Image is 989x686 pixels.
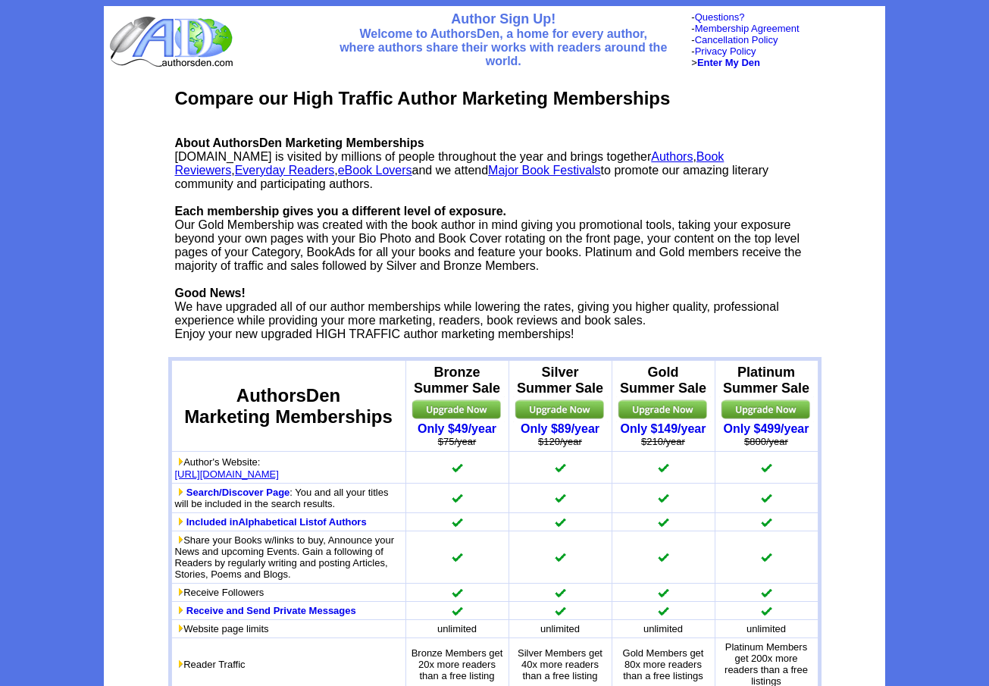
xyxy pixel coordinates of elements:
[451,11,556,27] font: Author Sign Up!
[412,647,503,681] font: Bronze Members get 20x more readers than a free listing
[175,456,261,468] font: Author's Website:
[109,15,236,68] img: logo_ad.gif
[488,164,601,177] a: Major Book Festivals
[621,422,706,435] a: Only $149/year
[438,436,477,447] strike: $75/year
[554,587,566,598] img: checkmark.gif
[451,493,463,503] img: checkmark.gif
[175,88,671,108] b: Compare our High Traffic Author Marketing Memberships
[657,462,669,473] img: checkmark.gif
[760,517,772,528] img: checkmark.gif
[760,587,772,598] img: checkmark.gif
[691,11,744,23] font: -
[518,647,602,681] font: Silver Members get 40x more readers than a free listing
[177,588,183,596] img: more_btn2.gif
[175,205,506,218] b: Each membership gives you a different level of exposure.
[657,517,669,528] img: checkmark.gif
[175,587,264,598] font: Receive Followers
[691,34,778,68] font: - - >
[643,623,683,634] font: unlimited
[451,517,463,528] img: checkmark.gif
[177,606,183,614] img: more_btn2.gif
[513,396,608,422] img: upgrade.jpg
[657,587,669,598] img: checkmark.gif
[697,57,760,68] a: Enter My Den
[657,493,669,503] img: checkmark.gif
[451,587,463,598] img: checkmark.gif
[451,462,463,473] img: checkmark.gif
[451,606,463,616] img: checkmark.gif
[418,422,496,435] a: Only $49/year
[184,385,393,427] font: AuthorsDen Marketing Memberships
[641,436,685,447] strike: $210/year
[521,422,599,435] a: Only $89/year
[746,623,786,634] font: unlimited
[175,150,725,177] a: Book Reviewers
[760,606,772,616] img: checkmark.gif
[177,488,183,496] img: more_btn2.gif
[616,396,711,422] img: upgrade.jpg
[437,623,477,634] font: unlimited
[554,493,566,503] img: checkmark.gif
[554,606,566,616] img: checkmark.gif
[410,396,505,422] img: upgrade.jpg
[695,34,778,45] a: Cancellation Policy
[554,462,566,473] img: checkmark.gif
[186,487,290,498] a: Search/Discover Page
[235,164,335,177] a: Everyday Readers
[451,552,463,562] img: checkmark.gif
[719,396,814,422] img: upgrade.jpg
[760,493,772,503] img: checkmark.gif
[540,623,580,634] font: unlimited
[175,468,279,480] a: [URL][DOMAIN_NAME]
[517,365,603,396] b: Silver Summer Sale
[538,436,582,447] strike: $120/year
[177,458,183,465] img: more_btn2.gif
[724,422,809,435] a: Only $499/year
[175,287,246,299] b: Good News!
[623,647,704,681] font: Gold Members get 80x more readers than a free listings
[691,23,799,34] font: -
[620,365,706,396] b: Gold Summer Sale
[744,436,788,447] strike: $800/year
[186,605,356,616] a: Receive and Send Private Messages
[657,606,669,616] img: checkmark.gif
[695,45,756,57] a: Privacy Policy
[175,487,389,509] font: : You and all your titles will be included in the search results.
[175,136,424,149] b: About AuthorsDen Marketing Memberships
[175,136,802,340] font: [DOMAIN_NAME] is visited by millions of people throughout the year and brings together , , , and ...
[695,23,800,34] a: Membership Agreement
[177,660,183,668] img: more_btn2.gif
[414,365,500,396] b: Bronze Summer Sale
[554,552,566,562] img: checkmark.gif
[175,534,395,580] font: Share your Books w/links to buy, Announce your News and upcoming Events. Gain a following of Read...
[177,536,183,543] img: more_btn2.gif
[175,659,246,670] font: Reader Traffic
[186,516,367,528] a: Included inAlphabetical Listof Authors
[338,164,412,177] a: eBook Lovers
[238,516,317,528] b: Alphabetical List
[760,462,772,473] img: checkmark.gif
[340,27,667,67] font: Welcome to AuthorsDen, a home for every author, where authors share their works with readers arou...
[175,623,269,634] font: Website page limits
[695,11,745,23] a: Questions?
[723,365,809,396] b: Platinum Summer Sale
[657,552,669,562] img: checkmark.gif
[760,552,772,562] img: checkmark.gif
[651,150,693,163] a: Authors
[177,625,183,632] img: more_btn2.gif
[177,518,183,525] img: more_btn2.gif
[554,517,566,528] img: checkmark.gif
